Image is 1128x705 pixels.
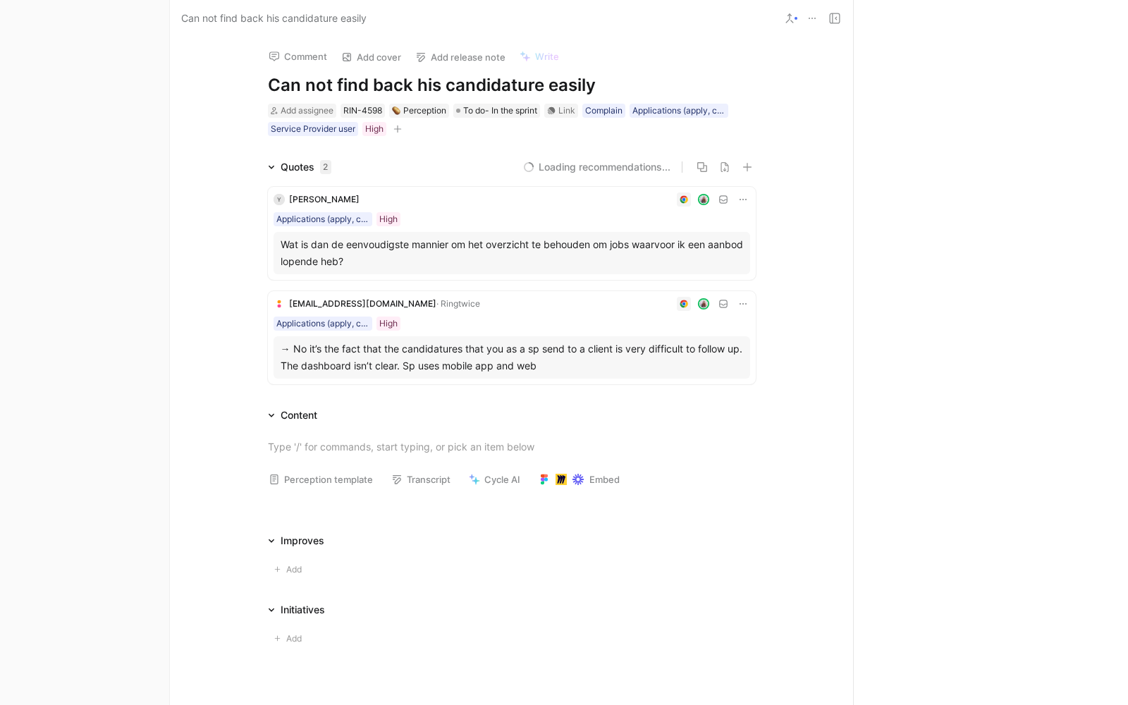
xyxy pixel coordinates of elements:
[281,532,324,549] div: Improves
[268,560,313,579] button: Add
[281,105,333,116] span: Add assignee
[262,159,337,176] div: Quotes2
[389,104,449,118] div: 🥔Perception
[262,407,323,424] div: Content
[558,104,575,118] div: Link
[276,212,369,226] div: Applications (apply, candidates)
[271,122,355,136] div: Service Provider user
[379,212,398,226] div: High
[268,630,313,648] button: Add
[409,47,512,67] button: Add release note
[286,632,306,646] span: Add
[463,104,537,118] span: To do- In the sprint
[513,47,565,66] button: Write
[281,236,743,270] div: Wat is dan de eenvoudigste mannier om het overzicht te behouden om jobs waarvoor ik een aanbod lo...
[335,47,407,67] button: Add cover
[274,194,285,205] div: Y
[289,194,360,204] span: [PERSON_NAME]
[532,470,626,489] button: Embed
[262,47,333,66] button: Comment
[523,159,670,176] button: Loading recommendations...
[385,470,457,489] button: Transcript
[632,104,725,118] div: Applications (apply, candidates)
[392,104,446,118] div: Perception
[585,104,623,118] div: Complain
[462,470,527,489] button: Cycle AI
[262,601,331,618] div: Initiatives
[379,317,398,331] div: High
[320,160,331,174] div: 2
[343,104,382,118] div: RIN-4598
[281,341,743,374] div: → No it’s the fact that the candidatures that you as a sp send to a client is very difficult to f...
[181,10,367,27] span: Can not find back his candidature easily
[699,300,708,309] img: avatar
[262,532,330,549] div: Improves
[699,195,708,204] img: avatar
[453,104,540,118] div: To do- In the sprint
[281,407,317,424] div: Content
[535,50,559,63] span: Write
[262,470,379,489] button: Perception template
[268,74,756,97] h1: Can not find back his candidature easily
[289,298,436,309] span: [EMAIL_ADDRESS][DOMAIN_NAME]
[392,106,400,115] img: 🥔
[365,122,384,136] div: High
[281,159,331,176] div: Quotes
[276,317,369,331] div: Applications (apply, candidates)
[286,563,306,577] span: Add
[274,298,285,309] img: logo
[436,298,480,309] span: · Ringtwice
[281,601,325,618] div: Initiatives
